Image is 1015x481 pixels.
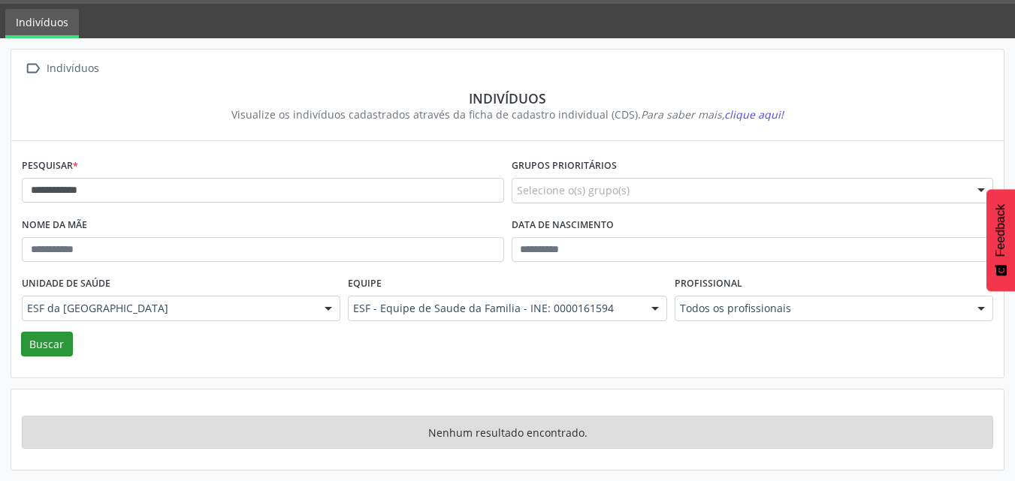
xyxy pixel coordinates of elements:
span: ESF da [GEOGRAPHIC_DATA] [27,301,310,316]
label: Equipe [348,272,382,296]
label: Grupos prioritários [512,155,617,178]
div: Nenhum resultado encontrado. [22,416,993,449]
a: Indivíduos [5,9,79,38]
i:  [22,58,44,80]
div: Indivíduos [44,58,101,80]
i: Para saber mais, [641,107,784,122]
a:  Indivíduos [22,58,101,80]
div: Indivíduos [32,90,983,107]
span: ESF - Equipe de Saude da Familia - INE: 0000161594 [353,301,636,316]
span: Feedback [994,204,1007,257]
button: Buscar [21,332,73,357]
span: Todos os profissionais [680,301,962,316]
button: Feedback - Mostrar pesquisa [986,189,1015,291]
span: clique aqui! [724,107,784,122]
div: Visualize os indivíduos cadastrados através da ficha de cadastro individual (CDS). [32,107,983,122]
span: Selecione o(s) grupo(s) [517,182,630,198]
label: Profissional [675,272,742,296]
label: Unidade de saúde [22,272,110,296]
label: Data de nascimento [512,214,614,237]
label: Pesquisar [22,155,78,178]
label: Nome da mãe [22,214,87,237]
